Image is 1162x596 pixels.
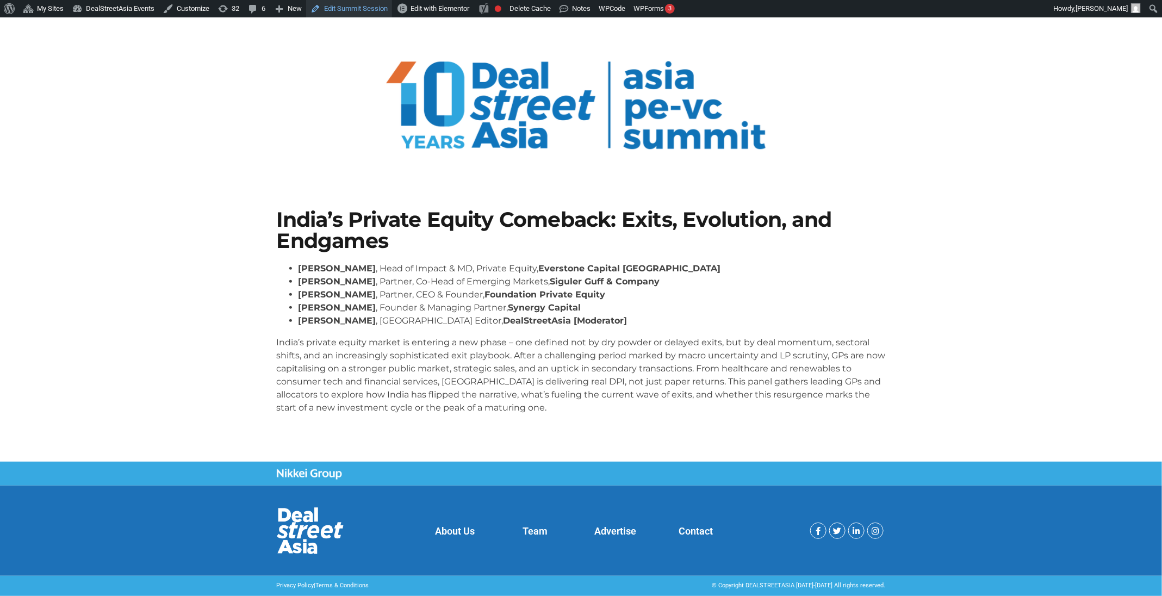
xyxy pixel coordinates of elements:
p: | [277,581,576,591]
a: Contact [679,525,713,537]
div: Focus keyphrase not set [495,5,501,12]
a: About Us [435,525,475,537]
li: , Partner, CEO & Founder, [299,288,886,301]
li: , [GEOGRAPHIC_DATA] Editor, [299,314,886,327]
span: Edit with Elementor [411,4,469,13]
strong: [PERSON_NAME] [299,263,376,274]
li: , Head of Impact & MD, Private Equity, [299,262,886,275]
a: Privacy Policy [277,582,314,589]
li: , Partner, Co-Head of Emerging Markets, [299,275,886,288]
a: Advertise [594,525,636,537]
div: 3 [665,4,675,14]
strong: [PERSON_NAME] [299,302,376,313]
span: [PERSON_NAME] [1076,4,1128,13]
strong: [PERSON_NAME] [299,276,376,287]
strong: [PERSON_NAME] [299,315,376,326]
strong: Siguler Guff & Company [550,276,660,287]
h1: India’s Private Equity Comeback: Exits, Evolution, and Endgames [277,209,886,251]
a: Terms & Conditions [316,582,369,589]
strong: [PERSON_NAME] [299,289,376,300]
strong: Foundation Private Equity [485,289,606,300]
p: India’s private equity market is entering a new phase – one defined not by dry powder or delayed ... [277,336,886,414]
strong: Synergy Capital [508,302,581,313]
strong: DealStreetAsia [Moderator] [504,315,627,326]
li: , Founder & Managing Partner, [299,301,886,314]
a: Team [523,525,548,537]
img: Nikkei Group [277,469,342,480]
strong: Everstone Capital [GEOGRAPHIC_DATA] [539,263,721,274]
div: © Copyright DEALSTREETASIA [DATE]-[DATE] All rights reserved. [587,581,886,591]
